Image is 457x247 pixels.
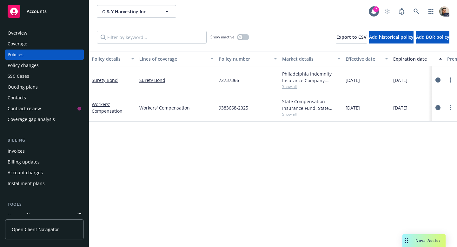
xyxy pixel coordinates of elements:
[369,34,414,40] span: Add historical policy
[282,70,341,84] div: Philadelphia Indemnity Insurance Company, Philadelphia Insurance Companies, Surety1
[425,5,437,18] a: Switch app
[27,9,47,14] span: Accounts
[346,56,381,62] div: Effective date
[8,71,29,81] div: SSC Cases
[5,146,84,156] a: Invoices
[373,6,379,12] div: 7
[346,104,360,111] span: [DATE]
[393,77,407,83] span: [DATE]
[282,56,334,62] div: Market details
[369,31,414,43] button: Add historical policy
[5,39,84,49] a: Coverage
[8,82,38,92] div: Quoting plans
[282,98,341,111] div: State Compensation Insurance Fund, State Compensation Insurance Fund (SCIF)
[5,201,84,208] div: Tools
[8,178,45,189] div: Installment plans
[280,51,343,66] button: Market details
[346,77,360,83] span: [DATE]
[8,168,43,178] div: Account charges
[410,5,423,18] a: Search
[8,28,27,38] div: Overview
[5,210,84,220] a: Manage files
[8,103,41,114] div: Contract review
[5,82,84,92] a: Quoting plans
[282,84,341,89] span: Show all
[402,234,410,247] div: Drag to move
[102,8,157,15] span: G & Y Harvesting Inc.
[434,76,442,84] a: circleInformation
[343,51,391,66] button: Effective date
[5,103,84,114] a: Contract review
[393,56,435,62] div: Expiration date
[395,5,408,18] a: Report a Bug
[391,51,445,66] button: Expiration date
[8,93,26,103] div: Contacts
[434,104,442,111] a: circleInformation
[89,51,137,66] button: Policy details
[282,111,341,117] span: Show all
[416,34,449,40] span: Add BOR policy
[12,226,59,233] span: Open Client Navigator
[336,31,367,43] button: Export to CSV
[5,178,84,189] a: Installment plans
[402,234,446,247] button: Nova Assist
[5,60,84,70] a: Policy changes
[8,114,55,124] div: Coverage gap analysis
[393,104,407,111] span: [DATE]
[139,77,214,83] a: Surety Bond
[5,168,84,178] a: Account charges
[219,104,248,111] span: 9383668-2025
[5,93,84,103] a: Contacts
[216,51,280,66] button: Policy number
[139,56,207,62] div: Lines of coverage
[447,104,454,111] a: more
[92,77,118,83] a: Surety Bond
[8,50,23,60] div: Policies
[5,71,84,81] a: SSC Cases
[336,34,367,40] span: Export to CSV
[381,5,394,18] a: Start snowing
[210,34,235,40] span: Show inactive
[439,6,449,17] img: photo
[8,60,39,70] div: Policy changes
[139,104,214,111] a: Workers' Compensation
[219,56,270,62] div: Policy number
[92,101,123,114] a: Workers' Compensation
[5,137,84,144] div: Billing
[92,56,127,62] div: Policy details
[219,77,239,83] span: 72737366
[5,157,84,167] a: Billing updates
[416,31,449,43] button: Add BOR policy
[8,39,27,49] div: Coverage
[447,76,454,84] a: more
[97,31,207,43] input: Filter by keyword...
[8,157,40,167] div: Billing updates
[5,3,84,20] a: Accounts
[137,51,216,66] button: Lines of coverage
[8,146,25,156] div: Invoices
[5,50,84,60] a: Policies
[415,238,440,243] span: Nova Assist
[8,210,35,220] div: Manage files
[97,5,176,18] button: G & Y Harvesting Inc.
[5,28,84,38] a: Overview
[5,114,84,124] a: Coverage gap analysis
